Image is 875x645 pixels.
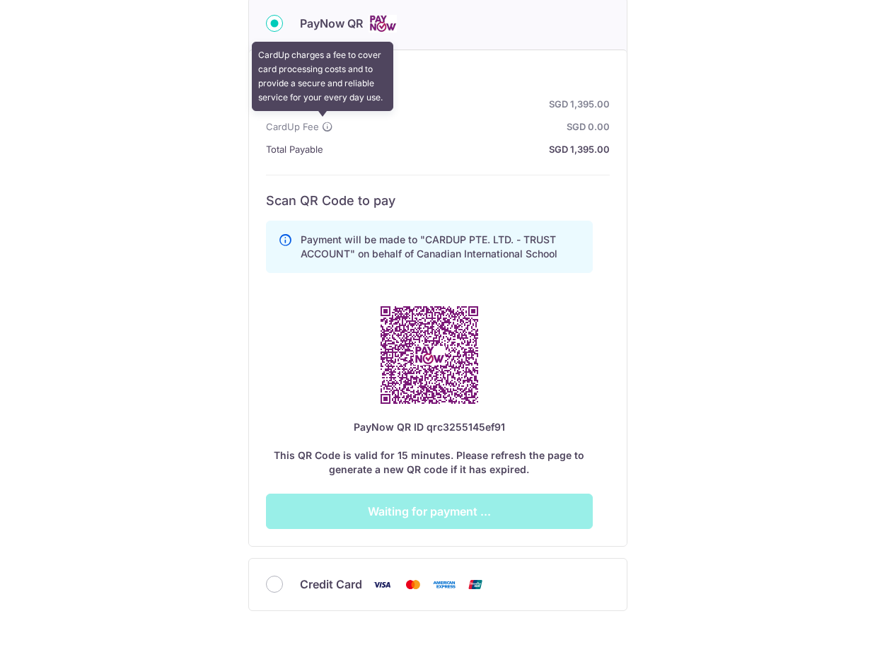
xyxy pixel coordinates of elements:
div: This QR Code is valid for 15 minutes. Please refresh the page to generate a new QR code if it has... [266,420,593,477]
span: qrc3255145ef91 [427,421,505,433]
strong: SGD 0.00 [339,118,610,135]
strong: SGD 1,395.00 [329,141,610,158]
h6: Scan QR Code to pay [266,192,610,209]
strong: SGD 1,395.00 [346,95,610,112]
span: Total Payable [266,141,323,158]
div: PayNow QR Cards logo [266,15,610,33]
img: Union Pay [461,576,489,593]
img: Visa [368,576,396,593]
span: CardUp Fee [266,118,319,135]
div: Credit Card Visa Mastercard American Express Union Pay [266,576,610,593]
img: American Express [430,576,458,593]
img: Mastercard [399,576,427,593]
img: Cards logo [369,15,397,33]
span: PayNow QR [300,15,363,32]
span: PayNow QR ID [354,421,424,433]
p: Payment will be made to "CARDUP PTE. LTD. - TRUST ACCOUNT" on behalf of Canadian International Sc... [301,233,581,261]
div: CardUp charges a fee to cover card processing costs and to provide a secure and reliable service ... [252,42,393,111]
img: PayNow QR Code [364,290,494,420]
span: Credit Card [300,576,362,593]
h6: Summary [266,67,610,84]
